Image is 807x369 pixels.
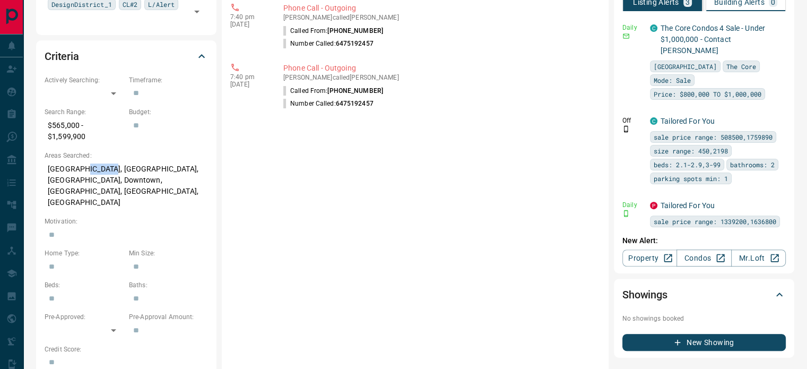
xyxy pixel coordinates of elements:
p: Areas Searched: [45,151,208,160]
p: Motivation: [45,217,208,226]
svg: Email [622,32,630,40]
p: Min Size: [129,248,208,258]
span: parking spots min: 1 [654,173,728,184]
p: Off [622,116,644,125]
span: Price: $800,000 TO $1,000,000 [654,89,761,99]
p: Daily [622,23,644,32]
span: [GEOGRAPHIC_DATA] [654,61,717,72]
a: Property [622,250,677,267]
div: property.ca [650,202,657,209]
span: beds: 2.1-2.9,3-99 [654,159,721,170]
span: 6475192457 [336,100,374,107]
p: Called From: [283,26,383,36]
button: New Showing [622,334,786,351]
p: Beds: [45,280,124,290]
span: bathrooms: 2 [730,159,775,170]
p: [DATE] [230,21,267,28]
p: Called From: [283,86,383,96]
span: [PHONE_NUMBER] [327,87,383,95]
a: Tailored For You [661,201,715,210]
p: Search Range: [45,107,124,117]
div: condos.ca [650,117,657,125]
p: Number Called: [283,99,374,108]
span: The Core [726,61,756,72]
div: Showings [622,282,786,307]
a: Condos [676,250,731,267]
p: Phone Call - Outgoing [283,63,596,74]
span: [PHONE_NUMBER] [327,27,383,35]
p: Baths: [129,280,208,290]
div: condos.ca [650,24,657,32]
p: Budget: [129,107,208,117]
h2: Criteria [45,48,79,65]
p: [PERSON_NAME] called [PERSON_NAME] [283,74,596,81]
span: sale price range: 508500,1759890 [654,132,773,142]
p: Actively Searching: [45,75,124,85]
p: [GEOGRAPHIC_DATA], [GEOGRAPHIC_DATA], [GEOGRAPHIC_DATA], Downtown, [GEOGRAPHIC_DATA], [GEOGRAPHIC... [45,160,208,211]
div: Criteria [45,44,208,69]
p: Daily [622,200,644,210]
span: sale price range: 1339200,1636800 [654,216,776,227]
p: Pre-Approval Amount: [129,312,208,322]
p: 7:40 pm [230,13,267,21]
svg: Push Notification Only [622,125,630,133]
p: 7:40 pm [230,73,267,81]
a: The Core Condos 4 Sale - Under $1,000,000 - Contact [PERSON_NAME] [661,24,765,55]
p: [PERSON_NAME] called [PERSON_NAME] [283,14,596,21]
p: [DATE] [230,81,267,88]
p: Number Called: [283,39,374,48]
p: Timeframe: [129,75,208,85]
p: Phone Call - Outgoing [283,3,596,14]
span: size range: 450,2198 [654,145,728,156]
span: Mode: Sale [654,75,691,85]
p: Pre-Approved: [45,312,124,322]
p: No showings booked [622,314,786,323]
p: $565,000 - $1,599,900 [45,117,124,145]
svg: Push Notification Only [622,210,630,217]
h2: Showings [622,286,667,303]
p: Home Type: [45,248,124,258]
span: 6475192457 [336,40,374,47]
a: Mr.Loft [731,250,786,267]
button: Open [189,4,204,19]
p: New Alert: [622,235,786,246]
p: Credit Score: [45,345,208,354]
a: Tailored For You [661,117,715,125]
